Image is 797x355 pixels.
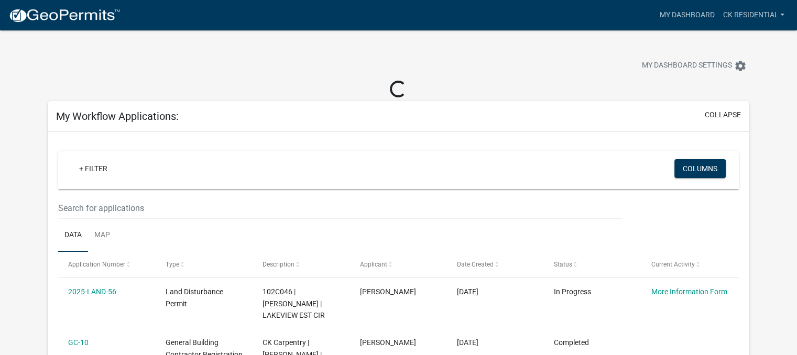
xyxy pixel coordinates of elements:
[58,197,623,219] input: Search for applications
[554,261,572,268] span: Status
[457,261,494,268] span: Date Created
[642,60,732,72] span: My Dashboard Settings
[56,110,179,123] h5: My Workflow Applications:
[634,56,755,76] button: My Dashboard Settingssettings
[166,261,179,268] span: Type
[88,219,116,252] a: Map
[734,60,747,72] i: settings
[655,5,718,25] a: My Dashboard
[68,261,125,268] span: Application Number
[674,159,726,178] button: Columns
[253,252,350,277] datatable-header-cell: Description
[651,261,695,268] span: Current Activity
[263,261,294,268] span: Description
[554,287,591,296] span: In Progress
[705,109,741,120] button: collapse
[554,338,589,347] span: Completed
[457,338,478,347] span: 06/25/2025
[350,252,446,277] datatable-header-cell: Applicant
[718,5,789,25] a: CK Residential
[544,252,641,277] datatable-header-cell: Status
[360,261,387,268] span: Applicant
[155,252,252,277] datatable-header-cell: Type
[447,252,544,277] datatable-header-cell: Date Created
[166,287,223,308] span: Land Disturbance Permit
[58,252,155,277] datatable-header-cell: Application Number
[71,159,116,178] a: + Filter
[263,287,325,320] span: 102C046 | Kathleen Colwick Gibson | LAKEVIEW EST CIR
[651,287,727,296] a: More Information Form
[641,252,738,277] datatable-header-cell: Current Activity
[360,338,416,347] span: Kathleen Gibson
[457,287,478,296] span: 09/11/2025
[360,287,416,296] span: Kathleen Gibson
[68,338,89,347] a: GC-10
[58,219,88,252] a: Data
[68,287,116,296] a: 2025-LAND-56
